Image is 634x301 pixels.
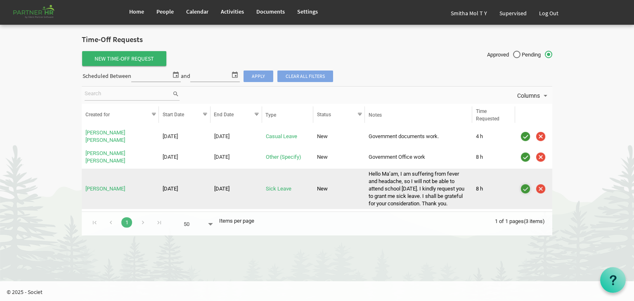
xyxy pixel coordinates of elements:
[522,51,552,59] span: Pending
[534,130,547,143] div: Cancel Time-Off Request
[262,148,314,166] td: Other (Specify) is template cell column header Type
[219,218,254,224] span: Items per page
[516,87,551,104] div: Columns
[154,216,165,228] div: Go to last page
[499,9,527,17] span: Supervised
[221,8,244,15] span: Activities
[230,69,240,80] span: select
[121,217,132,228] a: Goto Page 1
[365,169,472,209] td: Hello Ma’am, I am suffering from fever and headache, so I will not be able to attend school tomor...
[82,51,166,66] span: New Time-Off Request
[186,8,208,15] span: Calendar
[534,150,547,164] div: Cancel Time-Off Request
[85,88,172,100] input: Search
[495,218,524,224] span: 1 of 1 pages
[171,69,181,80] span: select
[519,150,532,164] div: Approve Time-Off Request
[445,2,493,25] a: Smitha Mol T Y
[256,8,285,15] span: Documents
[516,90,551,101] button: Columns
[85,150,125,164] a: [PERSON_NAME] [PERSON_NAME]
[214,112,234,118] span: End Date
[85,186,125,192] a: [PERSON_NAME]
[82,148,159,166] td: Labanya Rekha Nayak is template cell column header Created for
[105,216,116,228] div: Go to previous page
[476,108,499,122] span: Time Requested
[159,169,211,209] td: 10/9/2025 column header Start Date
[265,112,276,118] span: Type
[159,148,211,166] td: 11/28/2025 column header Start Date
[472,148,515,166] td: 8 h is template cell column header Time Requested
[519,151,532,163] img: approve.png
[156,8,174,15] span: People
[163,112,184,118] span: Start Date
[82,128,159,146] td: Labanya Rekha Nayak is template cell column header Created for
[519,130,532,143] div: Approve Time-Off Request
[515,169,552,209] td: is template cell column header
[82,35,552,44] h2: Time-Off Requests
[493,2,533,25] a: Supervised
[495,212,552,229] div: 1 of 1 pages (3 items)
[211,169,262,209] td: 10/9/2025 column header End Date
[137,216,149,228] div: Go to next page
[85,129,125,143] a: [PERSON_NAME] [PERSON_NAME]
[262,169,314,209] td: Sick Leave is template cell column header Type
[82,69,334,84] div: Scheduled Between and
[313,148,365,166] td: New column header Status
[129,8,144,15] span: Home
[211,128,262,146] td: 11/29/2025 column header End Date
[365,128,472,146] td: Government documents work. column header Notes
[515,128,552,146] td: is template cell column header
[533,2,565,25] a: Log Out
[516,91,541,101] span: Columns
[317,112,331,118] span: Status
[369,112,382,118] span: Notes
[534,182,547,195] div: Cancel Time-Off Request
[365,148,472,166] td: Government Office work column header Notes
[7,288,634,296] p: © 2025 - Societ
[535,130,547,143] img: cancel.png
[313,128,365,146] td: New column header Status
[211,148,262,166] td: 11/28/2025 column header End Date
[82,169,159,209] td: Jasaswini Samanta is template cell column header Created for
[83,87,181,104] div: Search
[297,8,318,15] span: Settings
[472,128,515,146] td: 4 h is template cell column header Time Requested
[472,169,515,209] td: 8 h is template cell column header Time Requested
[519,182,532,195] div: Approve Time-Off Request
[159,128,211,146] td: 11/29/2025 column header Start Date
[535,151,547,163] img: cancel.png
[277,71,333,82] span: Clear all filters
[262,128,314,146] td: Casual Leave is template cell column header Type
[519,130,532,143] img: approve.png
[487,51,520,59] span: Approved
[524,218,545,224] span: (3 items)
[313,169,365,209] td: New column header Status
[515,148,552,166] td: is template cell column header
[535,183,547,195] img: cancel.png
[519,183,532,195] img: approve.png
[244,71,273,82] span: Apply
[85,112,110,118] span: Created for
[266,154,301,160] a: Other (Specify)
[89,216,100,228] div: Go to first page
[172,89,180,99] span: search
[266,133,297,139] a: Casual Leave
[266,186,291,192] a: Sick Leave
